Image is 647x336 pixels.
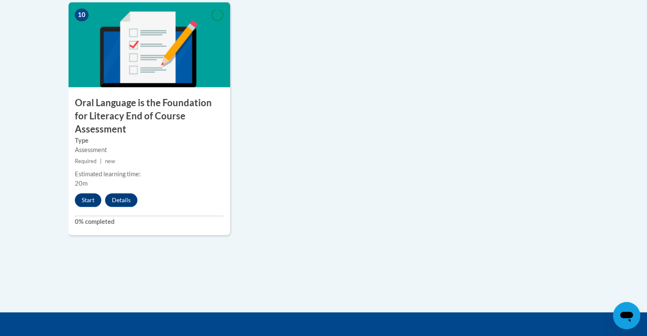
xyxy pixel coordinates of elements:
span: 10 [75,8,88,21]
span: | [100,158,102,164]
div: Assessment [75,145,224,155]
label: Type [75,136,224,145]
span: 20m [75,180,88,187]
label: 0% completed [75,217,224,226]
span: new [105,158,115,164]
span: Required [75,158,97,164]
iframe: Button to launch messaging window [613,302,640,329]
button: Start [75,193,101,207]
img: Course Image [68,2,230,87]
button: Details [105,193,137,207]
div: Estimated learning time: [75,169,224,179]
h3: Oral Language is the Foundation for Literacy End of Course Assessment [68,96,230,136]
